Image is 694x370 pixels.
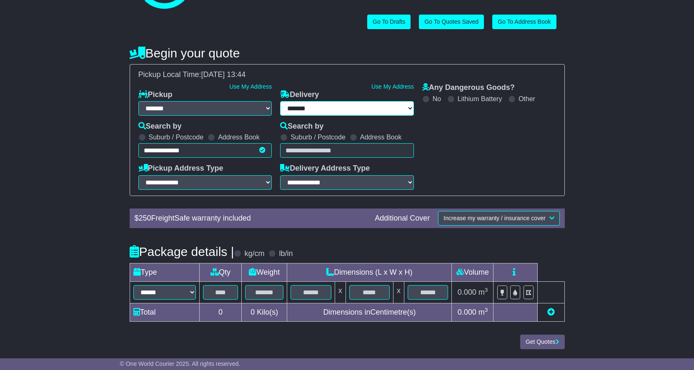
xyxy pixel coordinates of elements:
span: [DATE] 13:44 [201,70,246,79]
sup: 3 [485,307,488,313]
td: x [393,281,404,303]
span: 0 [251,308,255,316]
td: Qty [199,263,242,281]
a: Use My Address [371,83,414,90]
div: Additional Cover [371,214,434,223]
td: Volume [452,263,494,281]
button: Increase my warranty / insurance cover [438,211,559,226]
label: Other [519,95,535,103]
span: © One World Courier 2025. All rights reserved. [120,360,241,367]
label: Address Book [360,133,402,141]
label: No [433,95,441,103]
td: 0 [199,303,242,321]
span: m [479,288,488,296]
a: Go To Quotes Saved [419,15,484,29]
a: Go To Address Book [492,15,556,29]
a: Add new item [547,308,555,316]
td: x [335,281,346,303]
label: kg/cm [244,249,264,258]
h4: Begin your quote [130,46,565,60]
label: Pickup [138,90,173,99]
label: Pickup Address Type [138,164,223,173]
label: lb/in [279,249,293,258]
span: Increase my warranty / insurance cover [443,215,545,221]
label: Search by [138,122,182,131]
td: Weight [242,263,287,281]
a: Use My Address [229,83,272,90]
label: Delivery Address Type [280,164,370,173]
h4: Package details | [130,245,234,258]
label: Address Book [218,133,260,141]
td: Dimensions in Centimetre(s) [287,303,452,321]
td: Dimensions (L x W x H) [287,263,452,281]
label: Lithium Battery [458,95,502,103]
label: Any Dangerous Goods? [422,83,515,92]
td: Total [130,303,199,321]
div: $ FreightSafe warranty included [130,214,371,223]
sup: 3 [485,287,488,293]
td: Type [130,263,199,281]
div: Pickup Local Time: [134,70,560,79]
label: Search by [280,122,323,131]
button: Get Quotes [520,335,565,349]
a: Go To Drafts [367,15,411,29]
label: Suburb / Postcode [291,133,346,141]
td: Kilo(s) [242,303,287,321]
span: 0.000 [458,288,476,296]
span: m [479,308,488,316]
label: Suburb / Postcode [149,133,204,141]
span: 250 [139,214,151,222]
span: 0.000 [458,308,476,316]
label: Delivery [280,90,319,99]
